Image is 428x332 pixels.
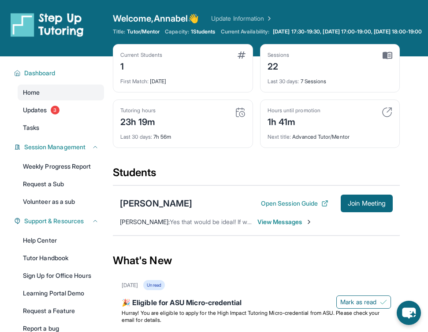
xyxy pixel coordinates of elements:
div: [DATE] [122,282,138,289]
span: Next title : [268,133,291,140]
a: Home [18,85,104,100]
button: Dashboard [21,69,99,77]
button: chat-button [397,301,421,325]
div: 23h 19m [120,114,156,128]
span: Last 30 days : [268,78,299,85]
span: Last 30 days : [120,133,152,140]
span: Current Availability: [221,28,269,35]
div: 1 [120,59,162,73]
div: 7h 56m [120,128,246,140]
span: Session Management [24,143,86,151]
span: Home [23,88,40,97]
span: [DATE] 17:30-19:30, [DATE] 17:00-19:00, [DATE] 18:00-19:00 [273,28,422,35]
span: Tasks [23,123,39,132]
a: Request a Sub [18,176,104,192]
img: card [383,52,392,59]
img: card [235,107,246,118]
a: Volunteer as a sub [18,194,104,210]
div: 7 Sessions [268,73,393,85]
span: 1 Students [191,28,216,35]
span: Join Meeting [348,201,386,206]
img: Chevron Right [264,14,273,23]
a: Help Center [18,232,104,248]
span: Tutor/Mentor [127,28,160,35]
span: Dashboard [24,69,56,77]
a: [DATE] 17:30-19:30, [DATE] 17:00-19:00, [DATE] 18:00-19:00 [271,28,424,35]
a: Tasks [18,120,104,136]
span: View Messages [257,218,313,226]
div: Current Students [120,52,162,59]
div: [DATE] [120,73,246,85]
a: Request a Feature [18,303,104,319]
div: Sessions [268,52,290,59]
img: Mark as read [380,299,387,306]
button: Session Management [21,143,99,151]
span: [PERSON_NAME] : [120,218,170,225]
span: First Match : [120,78,149,85]
img: card [238,52,246,59]
span: Title: [113,28,125,35]
button: Join Meeting [341,195,393,212]
img: Chevron-Right [305,218,313,225]
span: Capacity: [165,28,189,35]
div: 🎉 Eligible for ASU Micro-credential [122,297,391,310]
a: Sign Up for Office Hours [18,268,104,284]
div: Hours until promotion [268,107,320,114]
span: Welcome, Annabel 👋 [113,12,199,25]
span: Updates [23,106,47,114]
div: 1h 41m [268,114,320,128]
img: logo [11,12,84,37]
button: Support & Resources [21,217,99,225]
div: Unread [143,280,164,290]
div: [PERSON_NAME] [120,197,192,210]
img: card [382,107,392,118]
div: Advanced Tutor/Mentor [268,128,393,140]
a: Learning Portal Demo [18,285,104,301]
span: 3 [51,106,60,114]
div: Tutoring hours [120,107,156,114]
div: 22 [268,59,290,73]
a: Weekly Progress Report [18,159,104,174]
span: Hurray! You are eligible to apply for the High Impact Tutoring Micro-credential from ASU. Please ... [122,310,381,323]
span: Mark as read [340,298,376,306]
div: Students [113,166,400,185]
button: Mark as read [336,295,391,309]
a: Updates3 [18,102,104,118]
span: Support & Resources [24,217,84,225]
div: What's New [113,241,400,280]
a: Update Information [211,14,273,23]
a: Tutor Handbook [18,250,104,266]
button: Open Session Guide [261,199,328,208]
